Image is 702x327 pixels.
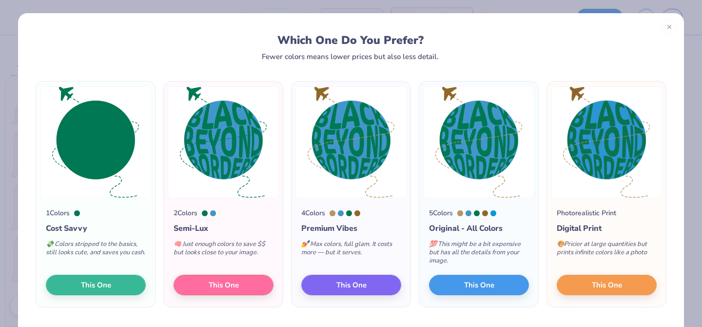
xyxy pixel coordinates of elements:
[45,34,657,47] div: Which One Do You Prefer?
[210,210,216,216] div: 7688 C
[429,223,529,234] div: Original - All Colors
[592,280,622,291] span: This One
[557,208,616,218] div: Photorealistic Print
[464,280,494,291] span: This One
[202,210,208,216] div: 341 C
[174,208,197,218] div: 2 Colors
[330,210,335,216] div: 465 C
[338,210,344,216] div: 7688 C
[474,210,480,216] div: 341 C
[457,210,463,216] div: 465 C
[429,234,529,275] div: This might be a bit expensive but has all the details from your image.
[490,210,496,216] div: 2925 C
[46,223,146,234] div: Cost Savvy
[174,234,273,266] div: Just enough colors to save $$ but looks close to your image.
[551,86,662,198] img: Photorealistic preview
[429,240,437,248] span: 💯
[168,86,279,198] img: 2 color option
[295,86,407,198] img: 4 color option
[301,240,309,248] span: 💅
[346,210,352,216] div: 341 C
[466,210,471,216] div: 7688 C
[46,208,70,218] div: 1 Colors
[423,86,534,198] img: 5 color option
[482,210,488,216] div: 7559 C
[301,223,401,234] div: Premium Vibes
[301,234,401,266] div: Max colors, full glam. It costs more — but it serves.
[174,240,181,248] span: 🧠
[46,240,54,248] span: 💸
[301,275,401,295] button: This One
[429,208,453,218] div: 5 Colors
[174,223,273,234] div: Semi-Lux
[336,280,367,291] span: This One
[262,53,439,61] div: Fewer colors means lower prices but also less detail.
[40,86,151,198] img: 1 color option
[429,275,529,295] button: This One
[209,280,239,291] span: This One
[74,210,80,216] div: 341 C
[557,223,657,234] div: Digital Print
[174,275,273,295] button: This One
[46,275,146,295] button: This One
[301,208,325,218] div: 4 Colors
[46,234,146,266] div: Colors stripped to the basics, still looks cute, and saves you cash.
[557,234,657,266] div: Pricier at large quantities but prints infinite colors like a photo
[81,280,111,291] span: This One
[557,275,657,295] button: This One
[354,210,360,216] div: 7559 C
[557,240,565,248] span: 🎨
